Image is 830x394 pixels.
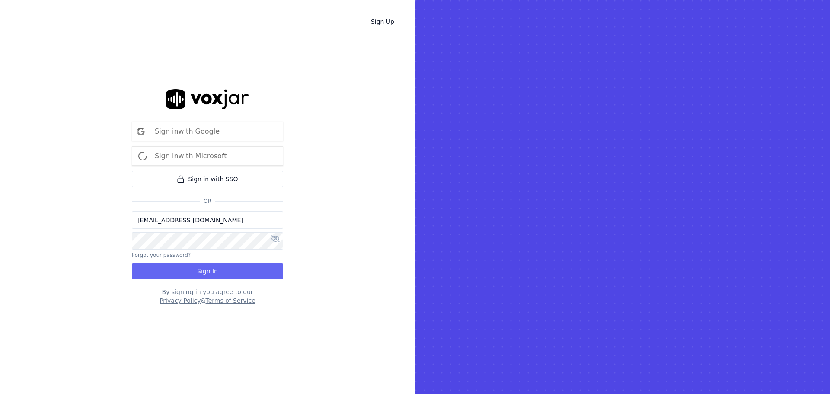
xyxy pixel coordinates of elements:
input: Email [132,211,283,229]
div: By signing in you agree to our & [132,288,283,305]
a: Sign in with SSO [132,171,283,187]
img: google Sign in button [132,123,150,140]
button: Terms of Service [205,296,255,305]
button: Sign In [132,263,283,279]
button: Sign inwith Google [132,122,283,141]
p: Sign in with Google [155,126,220,137]
span: Or [200,198,215,205]
img: logo [166,89,249,109]
button: Privacy Policy [160,296,201,305]
p: Sign in with Microsoft [155,151,227,161]
button: Forgot your password? [132,252,191,259]
button: Sign inwith Microsoft [132,146,283,166]
a: Sign Up [364,14,401,29]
